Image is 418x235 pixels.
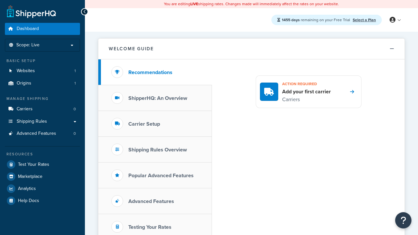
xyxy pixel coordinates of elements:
[17,131,56,136] span: Advanced Features
[5,23,80,35] a: Dashboard
[17,68,35,74] span: Websites
[17,106,33,112] span: Carriers
[282,80,331,88] h3: Action required
[190,1,198,7] b: LIVE
[17,81,31,86] span: Origins
[17,119,47,124] span: Shipping Rules
[74,81,76,86] span: 1
[5,103,80,115] a: Carriers0
[5,195,80,207] a: Help Docs
[5,183,80,195] a: Analytics
[5,96,80,102] div: Manage Shipping
[5,128,80,140] li: Advanced Features
[73,106,76,112] span: 0
[5,103,80,115] li: Carriers
[128,198,174,204] h3: Advanced Features
[18,186,36,192] span: Analytics
[5,116,80,128] a: Shipping Rules
[128,95,187,101] h3: ShipperHQ: An Overview
[5,65,80,77] li: Websites
[17,26,39,32] span: Dashboard
[282,17,351,23] span: remaining on your Free Trial
[282,88,331,95] h4: Add your first carrier
[353,17,376,23] a: Select a Plan
[128,147,187,153] h3: Shipping Rules Overview
[395,212,411,228] button: Open Resource Center
[74,68,76,74] span: 1
[18,198,39,204] span: Help Docs
[128,224,171,230] h3: Testing Your Rates
[5,128,80,140] a: Advanced Features0
[18,162,49,167] span: Test Your Rates
[5,171,80,182] a: Marketplace
[128,173,194,179] h3: Popular Advanced Features
[5,77,80,89] li: Origins
[109,46,154,51] h2: Welcome Guide
[128,70,172,75] h3: Recommendations
[73,131,76,136] span: 0
[18,174,42,180] span: Marketplace
[5,77,80,89] a: Origins1
[282,95,331,104] p: Carriers
[128,121,160,127] h3: Carrier Setup
[5,65,80,77] a: Websites1
[5,151,80,157] div: Resources
[5,159,80,170] a: Test Your Rates
[98,39,405,59] button: Welcome Guide
[282,17,300,23] strong: 1455 days
[5,58,80,64] div: Basic Setup
[16,42,40,48] span: Scope: Live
